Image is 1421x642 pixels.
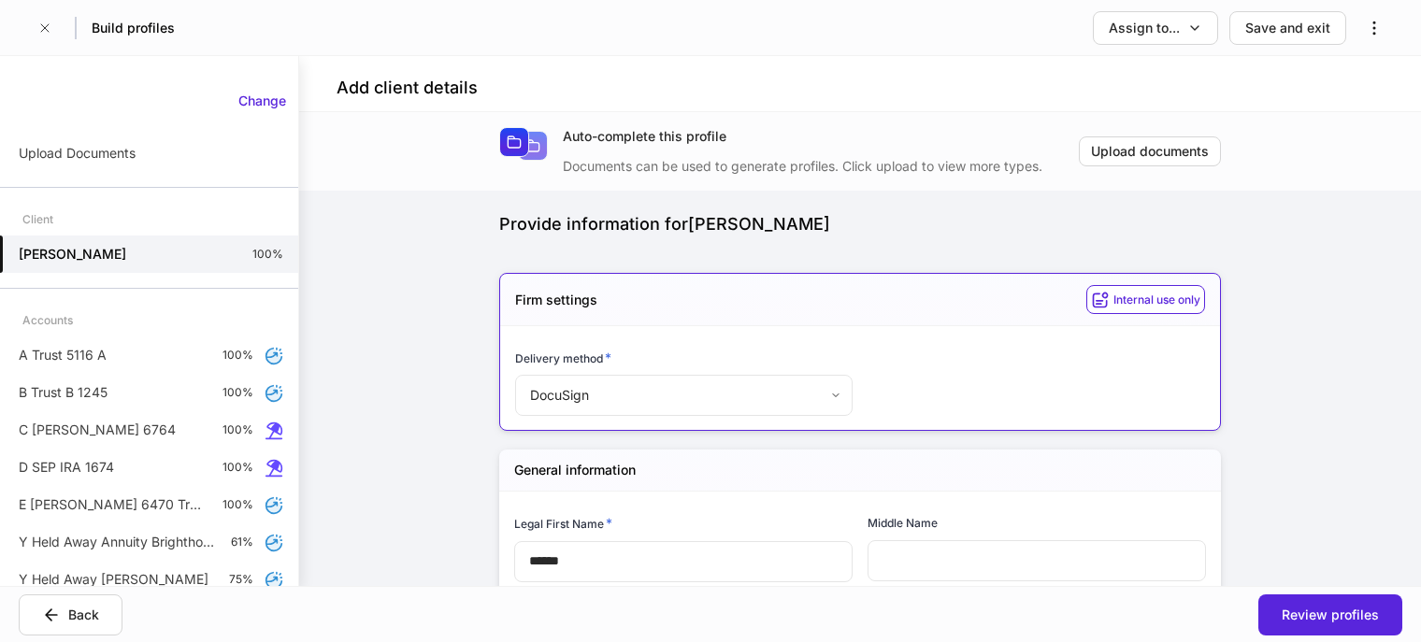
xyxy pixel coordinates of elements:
h6: Internal use only [1113,291,1200,308]
p: 61% [231,535,253,549]
p: 75% [229,572,253,587]
h6: Middle Name [868,514,938,532]
p: E [PERSON_NAME] 6470 Transfer Only [19,495,208,514]
h5: Build profiles [92,19,175,37]
p: 100% [222,385,253,400]
button: Upload documents [1079,136,1221,166]
div: Assign to... [1109,19,1180,37]
button: Back [19,594,122,635]
div: Auto-complete this profile [563,127,1079,146]
p: 100% [222,422,253,437]
button: Review profiles [1258,594,1402,635]
h6: Legal First Name [514,514,612,533]
h5: General information [514,461,636,479]
button: Save and exit [1229,11,1346,45]
p: Upload Documents [19,144,136,163]
p: A Trust 5116 A [19,346,107,364]
div: Save and exit [1245,19,1330,37]
div: DocuSign [515,375,852,416]
div: Accounts [22,304,73,336]
h5: [PERSON_NAME] [19,245,126,264]
div: Client [22,203,53,235]
p: 100% [222,460,253,475]
h5: Firm settings [515,291,597,309]
p: D SEP IRA 1674 [19,458,114,477]
h6: Delivery method [515,349,611,367]
div: Provide information for [PERSON_NAME] [499,213,1221,235]
div: Back [68,606,99,624]
h4: Add client details [337,77,478,99]
div: Review profiles [1282,606,1379,624]
p: 100% [222,348,253,363]
p: Y Held Away [PERSON_NAME] [19,570,208,589]
p: Y Held Away Annuity Brighthouse [19,533,216,551]
p: 100% [222,497,253,512]
p: 100% [252,247,283,262]
p: C [PERSON_NAME] 6764 [19,421,176,439]
button: Assign to... [1093,11,1218,45]
div: Upload documents [1091,142,1209,161]
button: Change [226,86,298,116]
p: B Trust B 1245 [19,383,108,402]
div: Documents can be used to generate profiles. Click upload to view more types. [563,146,1079,176]
div: Change [238,92,286,110]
